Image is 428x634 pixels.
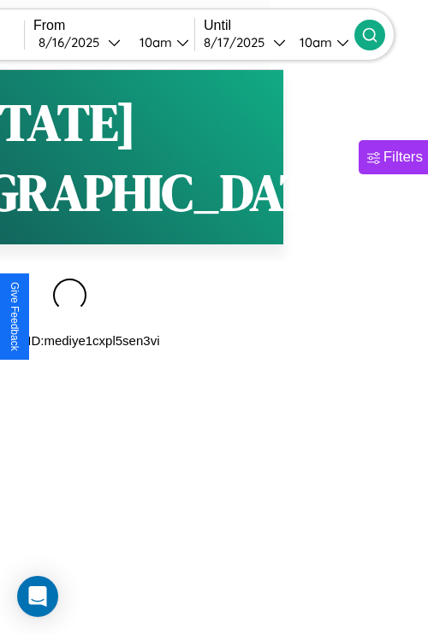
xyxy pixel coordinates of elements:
[17,576,58,617] div: Open Intercom Messenger
[204,18,354,33] label: Until
[33,18,194,33] label: From
[39,34,108,50] div: 8 / 16 / 2025
[286,33,354,51] button: 10am
[9,282,21,351] div: Give Feedback
[126,33,194,51] button: 10am
[383,149,423,166] div: Filters
[291,34,336,50] div: 10am
[204,34,273,50] div: 8 / 17 / 2025
[33,33,126,51] button: 8/16/2025
[131,34,176,50] div: 10am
